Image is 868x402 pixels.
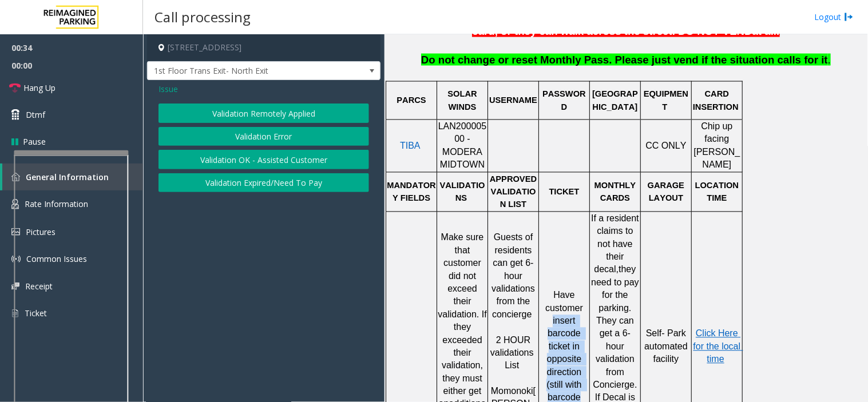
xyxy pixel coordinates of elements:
button: Validation OK - Assisted Customer [158,150,369,169]
span: LAN20000500 - MODERA MIDTOWN [438,122,487,170]
span: [GEOGRAPHIC_DATA] [592,90,638,112]
span: SOLAR WINDS [447,90,479,112]
a: Logout [815,11,854,23]
span: List [505,361,519,371]
span: PASSWORD [542,90,586,112]
span: TIBA [400,141,421,151]
span: GARAGE LAYOUT [648,181,687,203]
span: PARCS [397,96,426,105]
span: USERNAME [489,96,537,105]
span: 1st Floor Trans Exit- North Exit [148,62,334,80]
img: 'icon' [11,173,20,181]
span: Guests of residents can get 6-hour validations from the concierge [492,233,537,319]
button: Validation Remotely Applied [158,104,369,123]
span: them some money to put on their card, or they can walk across the street. DO NOT VEND [472,11,859,37]
button: Validation Error [158,127,369,146]
span: at all. [752,25,780,37]
a: General Information [2,164,143,190]
span: CC ONLY [645,141,686,151]
h3: Call processing [149,3,256,31]
span: , [616,265,619,274]
span: Hang Up [23,82,56,94]
span: APPROVED VALIDATION LIST [490,175,539,210]
h4: [STREET_ADDRESS] [147,34,381,61]
span: Dtmf [26,109,45,121]
img: 'icon' [11,282,19,290]
span: Self- Park automated facility [644,329,690,364]
span: MONTHLY CARDS [594,181,639,203]
span: If a resident claims to not have their decal [591,214,641,275]
button: Validation Expired/Need To Pay [158,173,369,193]
img: 'icon' [11,308,19,319]
span: Issue [158,83,178,95]
a: TIBA [400,142,421,151]
img: 'icon' [11,199,19,209]
span: . [828,54,831,66]
span: Do not change or reset Monthly Pass. Please just vend if the situation calls for it [421,54,828,66]
img: 'icon' [11,254,21,264]
span: Momonoki [491,387,533,396]
span: CARD INSERTION [693,90,739,112]
span: LOCATION TIME [695,181,742,203]
img: logout [845,11,854,23]
span: 2 HOUR validations [490,336,534,358]
a: Click Here for the local time [693,329,743,364]
img: 'icon' [11,228,20,236]
span: EQUIPMENT [644,90,688,112]
span: Pause [23,136,46,148]
span: MANDATORY FIELDS [387,181,435,203]
span: VALIDATIONS [440,181,485,203]
span: TICKET [549,188,580,197]
span: Chip up facing [PERSON_NAME] [694,122,740,170]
